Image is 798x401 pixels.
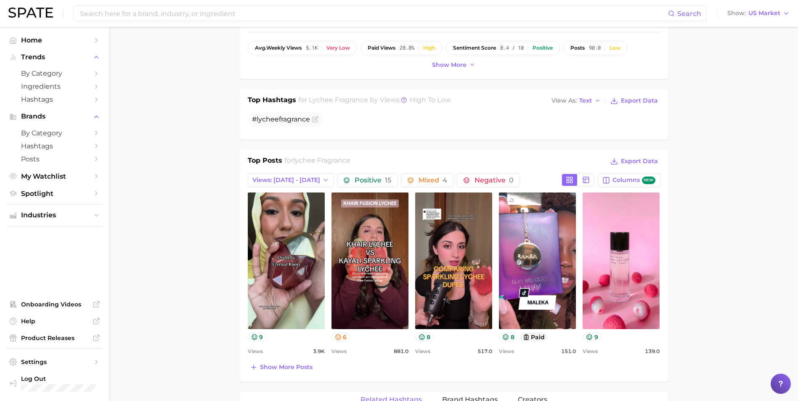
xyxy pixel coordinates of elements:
[7,298,103,311] a: Onboarding Videos
[355,177,391,184] span: Positive
[500,45,524,51] span: 8.4 / 10
[415,346,430,356] span: Views
[21,95,88,103] span: Hashtags
[7,356,103,368] a: Settings
[385,176,391,184] span: 15
[312,116,318,123] button: Flag as miscategorized or irrelevant
[7,67,103,80] a: by Category
[284,156,350,168] h2: for
[309,96,368,104] span: lychee fragrance
[331,346,347,356] span: Views
[410,96,451,104] span: high to low
[21,113,88,120] span: Brands
[443,176,447,184] span: 4
[621,97,658,104] span: Export Data
[475,177,514,184] span: Negative
[252,115,310,123] span: #
[446,41,560,55] button: sentiment score8.4 / 10Positive
[248,361,315,373] button: Show more posts
[477,346,492,356] span: 517.0
[8,8,53,18] img: SPATE
[21,155,88,163] span: Posts
[589,45,601,51] span: 90.0
[21,358,88,366] span: Settings
[21,142,88,150] span: Hashtags
[21,53,88,61] span: Trends
[677,10,701,18] span: Search
[520,332,549,341] button: paid
[21,129,88,137] span: by Category
[248,346,263,356] span: Views
[248,332,267,341] button: 9
[608,156,660,167] button: Export Data
[7,315,103,327] a: Help
[7,332,103,344] a: Product Releases
[748,11,780,16] span: US Market
[561,346,576,356] span: 151.0
[563,41,628,55] button: posts90.0Low
[21,82,88,90] span: Ingredients
[21,172,88,180] span: My Watchlist
[642,177,655,185] span: new
[293,156,350,164] span: lychee fragrance
[7,127,103,140] a: by Category
[255,45,302,51] span: weekly views
[7,170,103,183] a: My Watchlist
[419,177,447,184] span: Mixed
[79,6,668,21] input: Search here for a brand, industry, or ingredient
[7,209,103,222] button: Industries
[725,8,792,19] button: ShowUS Market
[331,332,350,341] button: 6
[7,187,103,200] a: Spotlight
[598,173,660,187] button: Columnsnew
[551,98,577,103] span: View As
[21,375,103,383] span: Log Out
[248,173,334,187] button: Views: [DATE] - [DATE]
[368,45,395,51] span: paid views
[248,95,296,107] h1: Top Hashtags
[260,364,313,371] span: Show more posts
[361,41,443,55] button: paid views28.8%High
[583,332,602,341] button: 9
[21,301,88,308] span: Onboarding Videos
[549,95,603,106] button: View AsText
[579,98,592,103] span: Text
[400,45,414,51] span: 28.8%
[645,346,660,356] span: 139.0
[7,51,103,63] button: Trends
[583,346,598,356] span: Views
[621,158,658,165] span: Export Data
[499,346,514,356] span: Views
[21,36,88,44] span: Home
[610,45,620,51] div: Low
[453,45,496,51] span: sentiment score
[415,332,434,341] button: 8
[7,110,103,123] button: Brands
[7,34,103,47] a: Home
[248,156,282,168] h1: Top Posts
[509,176,514,184] span: 0
[499,332,518,341] button: 8
[255,45,266,51] abbr: average
[21,69,88,77] span: by Category
[7,80,103,93] a: Ingredients
[570,45,585,51] span: posts
[394,346,408,356] span: 881.0
[21,317,88,325] span: Help
[313,346,325,356] span: 3.9k
[306,45,318,51] span: 5.1k
[248,41,357,55] button: avg.weekly views5.1kVery low
[727,11,746,16] span: Show
[7,153,103,166] a: Posts
[423,45,435,51] div: High
[326,45,350,51] div: Very low
[7,372,103,394] a: Log out. Currently logged in with e-mail jacob.demos@robertet.com.
[257,115,279,123] span: lychee
[612,177,655,185] span: Columns
[7,140,103,153] a: Hashtags
[608,95,660,107] button: Export Data
[430,59,478,71] button: Show more
[21,190,88,198] span: Spotlight
[432,61,467,69] span: Show more
[252,177,320,184] span: Views: [DATE] - [DATE]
